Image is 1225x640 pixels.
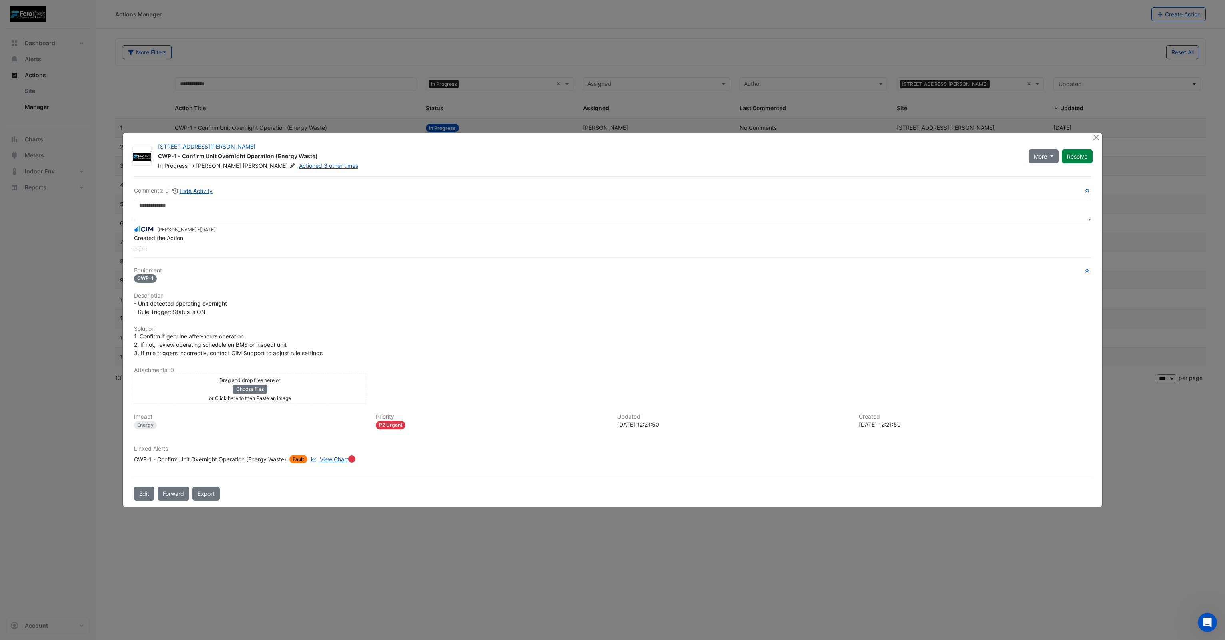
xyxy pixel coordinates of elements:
h6: Impact [134,413,366,420]
button: Hide Activity [172,186,213,195]
button: Forward [158,487,189,501]
h6: Updated [617,413,849,420]
h6: Equipment [134,267,1091,274]
div: [DATE] 12:21:50 [859,420,1091,429]
div: [DATE] 12:21:50 [617,420,849,429]
h6: Linked Alerts [134,445,1091,452]
small: Drag and drop files here or [219,377,281,383]
img: CIM [134,225,154,233]
div: CWP-1 - Confirm Unit Overnight Operation (Energy Waste) [158,152,1019,162]
div: Tooltip anchor [348,455,355,463]
h6: Created [859,413,1091,420]
img: FeroTech [133,153,151,161]
button: Resolve [1062,149,1093,163]
div: CWP-1 - Confirm Unit Overnight Operation (Energy Waste) [134,455,286,463]
span: More [1034,152,1047,161]
div: Comments: 0 [134,186,213,195]
iframe: Intercom live chat [1198,613,1217,632]
button: Close [1092,133,1101,141]
a: Actioned 3 other times [299,162,358,169]
span: [PERSON_NAME] [243,162,297,170]
button: Choose files [233,385,267,394]
span: - Unit detected operating overnight - Rule Trigger: Status is ON [134,300,227,315]
small: [PERSON_NAME] - [157,226,215,233]
div: Energy [134,421,157,429]
h6: Solution [134,326,1091,332]
span: View Chart [320,456,348,463]
span: Fault [289,455,307,463]
h6: Attachments: 0 [134,367,1091,374]
h6: Description [134,292,1091,299]
span: -> [189,162,194,169]
span: 1. Confirm if genuine after-hours operation 2. If not, review operating schedule on BMS or inspec... [134,333,323,356]
span: [PERSON_NAME] [196,162,241,169]
span: In Progress [158,162,188,169]
span: CWP-1 [134,274,157,283]
span: 2025-09-30 12:21:50 [200,227,215,233]
div: P2 Urgent [376,421,406,429]
a: [STREET_ADDRESS][PERSON_NAME] [158,143,255,150]
a: Export [192,487,220,501]
button: Edit [134,487,154,501]
span: Created the Action [134,235,183,241]
a: View Chart [309,455,348,463]
small: or Click here to then Paste an image [209,395,291,401]
button: More [1029,149,1059,163]
h6: Priority [376,413,608,420]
